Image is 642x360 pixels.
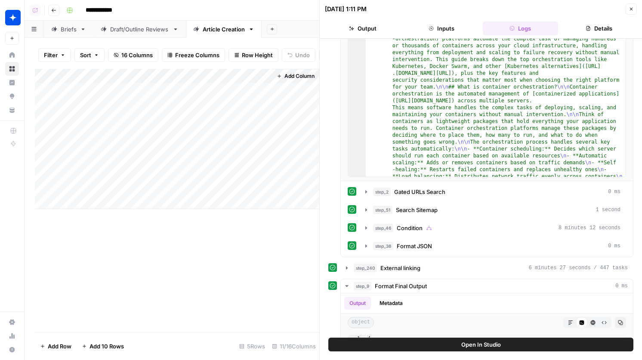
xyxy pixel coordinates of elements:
span: 0 ms [608,188,620,196]
span: Sort [80,51,91,59]
span: Format JSON [397,242,432,250]
span: step_9 [354,282,371,290]
div: 1 [348,335,366,342]
span: Condition [397,224,423,232]
div: [DATE] 1:11 PM [325,5,367,13]
button: Details [562,22,637,35]
div: 5 Rows [236,339,269,353]
span: step_51 [373,206,392,214]
span: step_240 [354,264,377,272]
button: Freeze Columns [162,48,225,62]
span: External linking [380,264,420,272]
button: Output [344,297,371,310]
span: step_46 [373,224,393,232]
a: Draft/Outline Reviews [93,21,186,38]
button: Add Column [273,71,318,82]
span: 0 ms [615,282,628,290]
button: 0 ms [341,279,633,293]
a: Usage [5,329,19,343]
div: Draft/Outline Reviews [110,25,169,34]
button: Metadata [374,297,408,310]
div: Article Creation [203,25,245,34]
span: 16 Columns [121,51,153,59]
button: 0 ms [360,185,626,199]
button: 0 ms [360,239,626,253]
a: Your Data [5,103,19,117]
button: Help + Support [5,343,19,357]
button: 8 minutes 12 seconds [360,221,626,235]
span: 6 minutes 27 seconds / 447 tasks [529,264,628,272]
span: Add 10 Rows [90,342,124,351]
img: Wiz Logo [5,10,21,25]
span: Row Height [242,51,273,59]
span: 0 ms [608,242,620,250]
span: Add Column [284,72,315,80]
a: Settings [5,315,19,329]
button: Add Row [35,339,77,353]
a: Article Creation [186,21,262,38]
a: Home [5,48,19,62]
span: Freeze Columns [175,51,219,59]
a: Briefs [44,21,93,38]
span: 1 second [596,206,620,214]
button: Workspace: Wiz [5,7,19,28]
button: Row Height [228,48,278,62]
button: 6 minutes 27 seconds / 447 tasks [341,261,633,275]
span: step_2 [373,188,391,196]
div: Briefs [61,25,77,34]
a: Insights [5,76,19,89]
div: 11/16 Columns [269,339,319,353]
span: Format Final Output [375,282,427,290]
span: object [348,317,374,328]
button: Add 10 Rows [77,339,129,353]
button: 16 Columns [108,48,158,62]
span: 8 minutes 12 seconds [559,224,620,232]
button: Undo [282,48,315,62]
span: Add Row [48,342,71,351]
a: Opportunities [5,89,19,103]
span: Open In Studio [461,340,501,349]
span: step_38 [373,242,393,250]
button: Open In Studio [328,338,633,351]
span: Filter [44,51,58,59]
a: Browse [5,62,19,76]
button: Output [325,22,400,35]
span: Toggle code folding, rows 1 through 5 [361,335,365,342]
button: Inputs [404,22,479,35]
button: Sort [74,48,105,62]
span: Gated URLs Search [394,188,445,196]
span: Undo [295,51,310,59]
button: Logs [483,22,558,35]
button: 1 second [360,203,626,217]
span: Search Sitemap [396,206,438,214]
button: Filter [38,48,71,62]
